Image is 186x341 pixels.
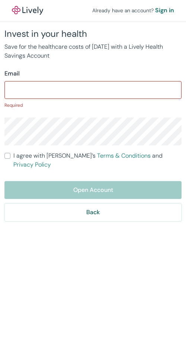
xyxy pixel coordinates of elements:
span: I agree with [PERSON_NAME]’s and [13,151,182,169]
a: LivelyLively [12,6,43,15]
p: Required [4,102,182,109]
div: Already have an account? [92,6,174,15]
h2: Invest in your health [4,28,182,39]
a: Privacy Policy [13,161,51,168]
p: Save for the healthcare costs of [DATE] with a Lively Health Savings Account [4,42,182,60]
button: Back [4,203,182,221]
img: Lively [12,6,43,15]
label: Email [4,69,20,78]
a: Sign in [155,6,174,15]
a: Terms & Conditions [97,152,151,160]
